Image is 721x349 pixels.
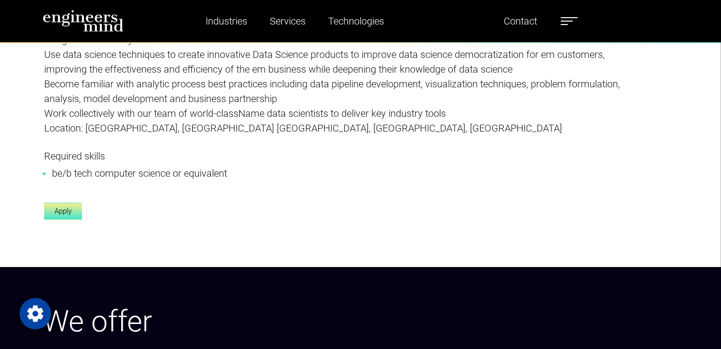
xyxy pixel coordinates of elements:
[44,106,644,121] p: Work collectively with our team of world-className data scientists to deliver key industry tools
[52,166,637,181] li: be/b tech computer science or equivalent
[43,10,124,32] img: logo
[44,77,644,106] p: Become familiar with analytic process best practices including data pipeline development, visuali...
[44,150,644,162] h5: Required skills
[324,10,388,32] a: Technologies
[44,121,644,135] p: Location: [GEOGRAPHIC_DATA], [GEOGRAPHIC_DATA] [GEOGRAPHIC_DATA], [GEOGRAPHIC_DATA], [GEOGRAPHIC_...
[500,10,541,32] a: Contact
[44,47,644,77] p: Use data science techniques to create innovative Data Science products to improve data science de...
[202,10,251,32] a: Industries
[43,304,152,339] span: We offer
[266,10,309,32] a: Services
[44,203,82,220] a: Apply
